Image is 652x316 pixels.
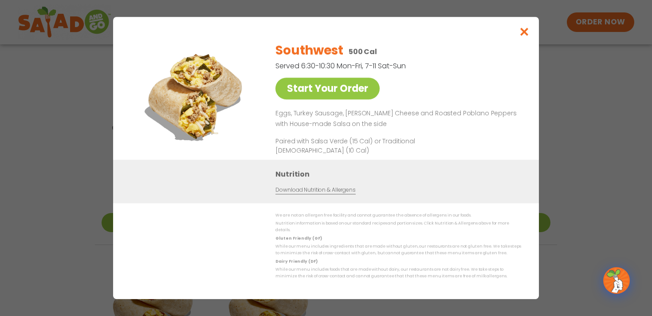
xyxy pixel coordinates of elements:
p: Nutrition information is based on our standard recipes and portion sizes. Click Nutrition & Aller... [275,220,521,234]
p: While our menu includes ingredients that are made without gluten, our restaurants are not gluten ... [275,243,521,257]
p: Eggs, Turkey Sausage, [PERSON_NAME] Cheese and Roasted Poblano Peppers with House-made Salsa on t... [275,108,518,130]
p: We are not an allergen free facility and cannot guarantee the absence of allergens in our foods. [275,212,521,219]
img: wpChatIcon [604,268,629,293]
p: While our menu includes foods that are made without dairy, our restaurants are not dairy free. We... [275,266,521,280]
img: Featured product photo for Southwest [133,35,257,159]
a: Start Your Order [275,78,380,99]
strong: Dairy Friendly (DF) [275,259,317,264]
a: Download Nutrition & Allergens [275,186,355,194]
p: Paired with Salsa Verde (15 Cal) or Traditional [DEMOGRAPHIC_DATA] (10 Cal) [275,137,440,155]
h3: Nutrition [275,169,526,180]
p: 500 Cal [349,46,377,57]
button: Close modal [510,17,539,47]
strong: Gluten Friendly (GF) [275,236,322,241]
p: Served 6:30-10:30 Mon-Fri, 7-11 Sat-Sun [275,60,475,71]
h2: Southwest [275,41,343,60]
